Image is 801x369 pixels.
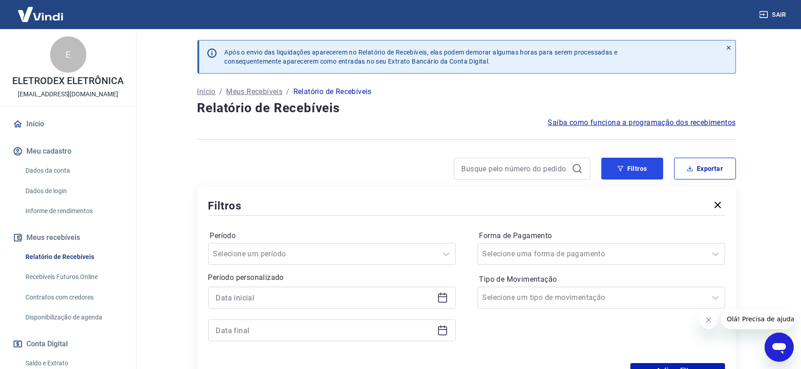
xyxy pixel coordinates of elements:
[18,90,118,99] p: [EMAIL_ADDRESS][DOMAIN_NAME]
[11,334,125,354] button: Conta Digital
[700,311,718,329] iframe: Fechar mensagem
[286,86,289,97] p: /
[22,202,125,220] a: Informe de rendimentos
[12,76,123,86] p: ELETRODEX ELETRÔNICA
[11,141,125,161] button: Meu cadastro
[50,36,86,73] div: E
[22,248,125,266] a: Relatório de Recebíveis
[11,0,70,28] img: Vindi
[22,182,125,200] a: Dados de login
[757,6,790,23] button: Sair
[197,86,216,97] a: Início
[219,86,222,97] p: /
[11,228,125,248] button: Meus recebíveis
[674,158,736,180] button: Exportar
[216,324,433,337] input: Data final
[226,86,282,97] a: Meus Recebíveis
[22,268,125,286] a: Recebíveis Futuros Online
[11,114,125,134] a: Início
[548,117,736,128] a: Saiba como funciona a programação dos recebimentos
[210,230,454,241] label: Período
[208,199,242,213] h5: Filtros
[765,333,794,362] iframe: Botão para abrir a janela de mensagens
[479,274,723,285] label: Tipo de Movimentação
[197,99,736,117] h4: Relatório de Recebíveis
[22,161,125,180] a: Dados da conta
[462,162,568,175] input: Busque pelo número do pedido
[208,272,456,283] p: Período personalizado
[22,308,125,327] a: Disponibilização de agenda
[601,158,663,180] button: Filtros
[721,309,794,329] iframe: Mensagem da empresa
[479,230,723,241] label: Forma de Pagamento
[225,48,618,66] p: Após o envio das liquidações aparecerem no Relatório de Recebíveis, elas podem demorar algumas ho...
[5,6,76,14] span: Olá! Precisa de ajuda?
[22,288,125,307] a: Contratos com credores
[216,291,433,304] input: Data inicial
[293,86,372,97] p: Relatório de Recebíveis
